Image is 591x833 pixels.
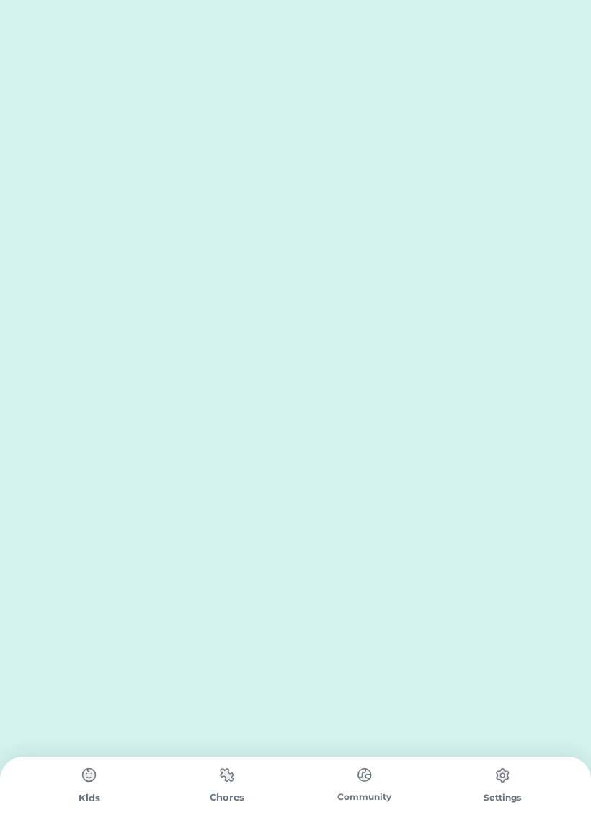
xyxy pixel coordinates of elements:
[350,761,379,789] img: type%3Dchores%2C%20state%3Ddefault.svg
[433,791,571,804] div: Settings
[75,761,104,790] img: type%3Dchores%2C%20state%3Ddefault.svg
[20,791,158,806] div: Kids
[158,790,295,805] div: Chores
[295,790,433,803] div: Community
[488,761,517,790] img: type%3Dchores%2C%20state%3Ddefault.svg
[213,761,241,789] img: type%3Dchores%2C%20state%3Ddefault.svg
